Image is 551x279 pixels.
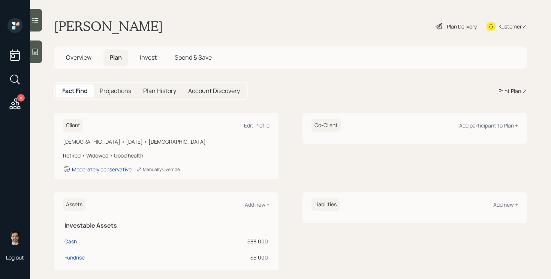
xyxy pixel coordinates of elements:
div: [DEMOGRAPHIC_DATA] • [DATE] • [DEMOGRAPHIC_DATA] [63,138,270,145]
span: Invest [140,53,157,61]
h6: Liabilities [311,198,340,211]
div: Log out [6,254,24,261]
span: Spend & Save [175,53,212,61]
span: Plan [109,53,122,61]
div: Kustomer [499,22,522,30]
h5: Projections [100,87,131,94]
h5: Plan History [143,87,176,94]
div: Edit Profile [244,122,270,129]
div: Print Plan [499,87,521,95]
div: $5,000 [167,253,268,261]
div: Retired • Widowed • Good health [63,151,270,159]
h5: Investable Assets [64,222,268,229]
h5: Account Discovery [188,87,240,94]
h1: [PERSON_NAME] [54,18,163,34]
div: Cash [64,237,77,245]
div: Plan Delivery [447,22,477,30]
h6: Client [63,119,83,132]
div: Manually Override [136,166,180,172]
div: Add new + [493,201,518,208]
div: Add new + [245,201,270,208]
div: Add participant to Plan + [459,122,518,129]
div: 8 [17,94,25,102]
div: $88,000 [167,237,268,245]
h6: Assets [63,198,85,211]
div: Fundrise [64,253,85,261]
img: jonah-coleman-headshot.png [7,230,22,245]
div: Moderately conservative [72,166,132,173]
h5: Fact Find [62,87,88,94]
span: Overview [66,53,91,61]
h6: Co-Client [311,119,341,132]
